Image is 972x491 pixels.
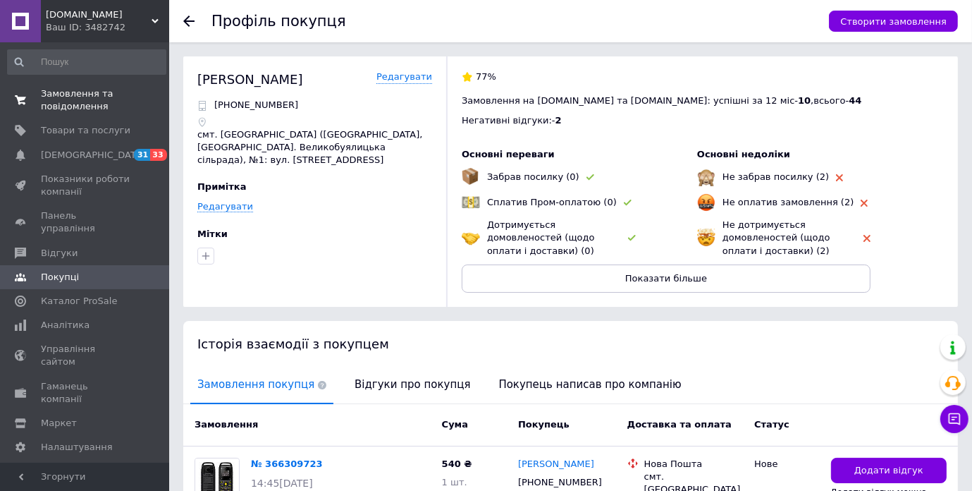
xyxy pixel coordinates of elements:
button: Чат з покупцем [940,405,968,433]
span: 1 шт. [442,477,467,487]
span: Показники роботи компанії [41,173,130,198]
a: [PERSON_NAME] [518,458,594,471]
span: Показати більше [625,273,707,284]
span: 10 [798,95,811,106]
span: Дотримується домовленостей (щодо оплати і доставки) (0) [487,219,595,255]
p: [PHONE_NUMBER] [214,99,298,111]
span: Замовлення та повідомлення [41,87,130,113]
span: KR.shop [46,8,152,21]
img: rating-tag-type [586,174,594,181]
span: Аналітика [41,319,90,332]
h1: Профіль покупця [211,13,346,30]
input: Пошук [7,49,166,75]
span: Забрав посилку (0) [487,171,579,182]
img: emoji [697,229,715,247]
div: Нова Пошта [644,458,744,471]
span: Негативні відгуки: - [462,115,555,126]
span: 44 [849,95,861,106]
span: 33 [150,149,166,161]
span: Примітка [197,181,247,192]
span: Замовлення покупця [190,367,333,403]
img: rating-tag-type [628,235,636,241]
a: № 366309723 [251,459,323,469]
span: Налаштування [41,441,113,454]
img: emoji [697,168,715,186]
span: 540 ₴ [442,459,472,469]
span: 2 [555,115,562,126]
span: Товари та послуги [41,124,130,137]
img: emoji [462,193,480,212]
img: emoji [697,193,715,212]
button: Показати більше [462,265,871,293]
span: Панель управління [41,210,130,235]
span: Покупці [41,271,79,284]
span: Основні переваги [462,149,555,159]
span: Основні недоліки [697,149,790,159]
span: Статус [754,419,789,430]
span: Покупець написав про компанію [492,367,689,403]
span: 14:45[DATE] [251,478,313,489]
span: Замовлення на [DOMAIN_NAME] та [DOMAIN_NAME]: успішні за 12 міс - , всього - [462,95,861,106]
img: rating-tag-type [861,200,868,207]
a: Редагувати [376,71,432,84]
span: Гаманець компанії [41,380,130,406]
button: Додати відгук [831,458,947,484]
span: Маркет [41,417,77,430]
span: Сплатив Пром-оплатою (0) [487,197,617,207]
img: emoji [462,229,480,247]
span: Cума [442,419,468,430]
span: Не оплатив замовлення (2) [722,197,854,207]
span: Покупець [518,419,570,430]
img: rating-tag-type [836,174,843,181]
span: Доставка та оплата [627,419,732,430]
img: emoji [462,168,479,185]
img: rating-tag-type [863,235,871,242]
span: Замовлення [195,419,258,430]
span: Не забрав посилку (2) [722,171,829,182]
button: Створити замовлення [829,11,958,32]
span: Історія взаємодії з покупцем [197,337,389,351]
span: [DEMOGRAPHIC_DATA] [41,149,145,162]
img: rating-tag-type [624,200,632,206]
span: Відгуки [41,247,78,260]
span: Каталог ProSale [41,295,117,308]
div: Повернутися назад [183,16,195,27]
div: Нове [754,458,819,471]
span: Створити замовлення [840,16,947,27]
div: [PERSON_NAME] [197,71,303,88]
p: смт. [GEOGRAPHIC_DATA] ([GEOGRAPHIC_DATA], [GEOGRAPHIC_DATA]. Великобуялицька сільрада), №1: вул.... [197,128,432,167]
div: Ваш ID: 3482742 [46,21,169,34]
span: Додати відгук [854,464,923,478]
span: 77% [476,71,496,82]
span: Відгуки про покупця [347,367,477,403]
a: Редагувати [197,201,253,212]
span: 31 [134,149,150,161]
span: Не дотримується домовленостей (щодо оплати і доставки) (2) [722,219,830,255]
span: Управління сайтом [41,343,130,368]
span: Мітки [197,229,228,239]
